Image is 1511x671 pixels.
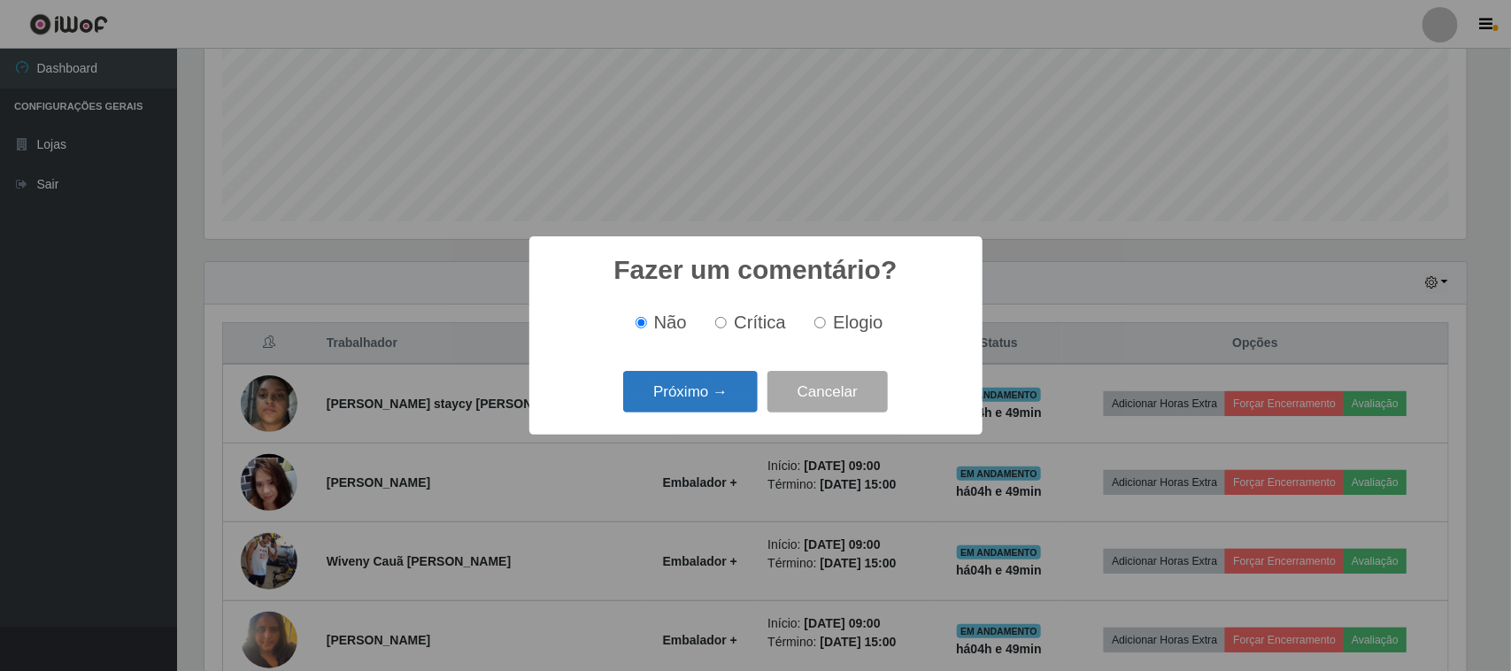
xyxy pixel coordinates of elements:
input: Elogio [814,317,826,328]
input: Crítica [715,317,727,328]
span: Crítica [734,312,786,332]
h2: Fazer um comentário? [613,254,897,286]
button: Cancelar [767,371,888,413]
input: Não [636,317,647,328]
span: Elogio [833,312,883,332]
button: Próximo → [623,371,758,413]
span: Não [654,312,687,332]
